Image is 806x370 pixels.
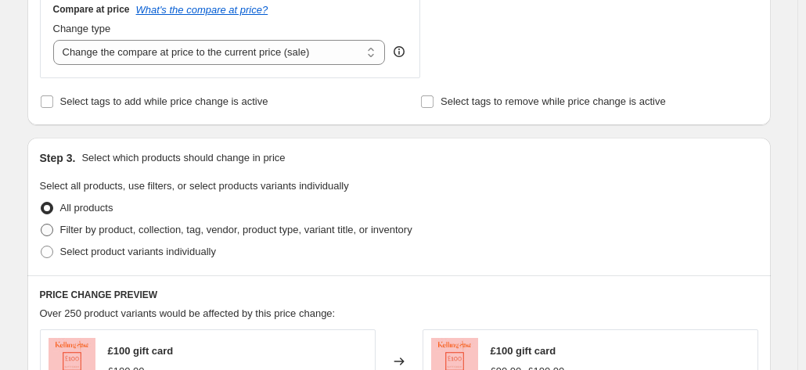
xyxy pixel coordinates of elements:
[60,95,268,107] span: Select tags to add while price change is active
[53,3,130,16] h3: Compare at price
[40,180,349,192] span: Select all products, use filters, or select products variants individually
[40,307,336,319] span: Over 250 product variants would be affected by this price change:
[40,289,758,301] h6: PRICE CHANGE PREVIEW
[40,150,76,166] h2: Step 3.
[441,95,666,107] span: Select tags to remove while price change is active
[391,44,407,59] div: help
[60,246,216,257] span: Select product variants individually
[108,345,174,357] span: £100 gift card
[81,150,285,166] p: Select which products should change in price
[60,202,113,214] span: All products
[53,23,111,34] span: Change type
[491,345,556,357] span: £100 gift card
[136,4,268,16] button: What's the compare at price?
[60,224,412,235] span: Filter by product, collection, tag, vendor, product type, variant title, or inventory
